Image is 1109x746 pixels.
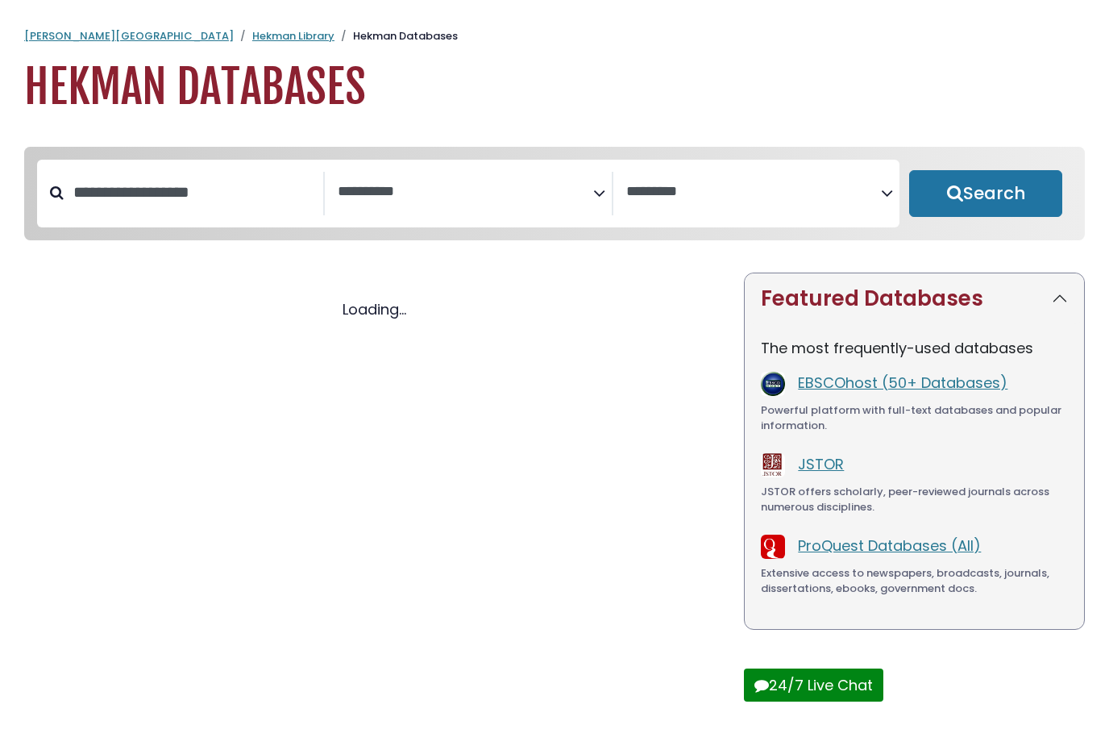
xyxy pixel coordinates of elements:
[761,565,1068,597] div: Extensive access to newspapers, broadcasts, journals, dissertations, ebooks, government docs.
[744,669,883,702] button: 24/7 Live Chat
[64,179,323,206] input: Search database by title or keyword
[909,170,1062,217] button: Submit for Search Results
[334,28,458,44] li: Hekman Databases
[798,454,844,474] a: JSTOR
[24,147,1085,240] nav: Search filters
[761,337,1068,359] p: The most frequently-used databases
[761,484,1068,515] div: JSTOR offers scholarly, peer-reviewed journals across numerous disciplines.
[24,28,1085,44] nav: breadcrumb
[338,184,592,201] textarea: Search
[798,373,1007,393] a: EBSCOhost (50+ Databases)
[252,28,334,44] a: Hekman Library
[24,298,725,320] div: Loading...
[745,273,1084,324] button: Featured Databases
[24,60,1085,115] h1: Hekman Databases
[761,402,1068,434] div: Powerful platform with full-text databases and popular information.
[798,536,981,556] a: ProQuest Databases (All)
[24,28,234,44] a: [PERSON_NAME][GEOGRAPHIC_DATA]
[626,184,881,201] textarea: Search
